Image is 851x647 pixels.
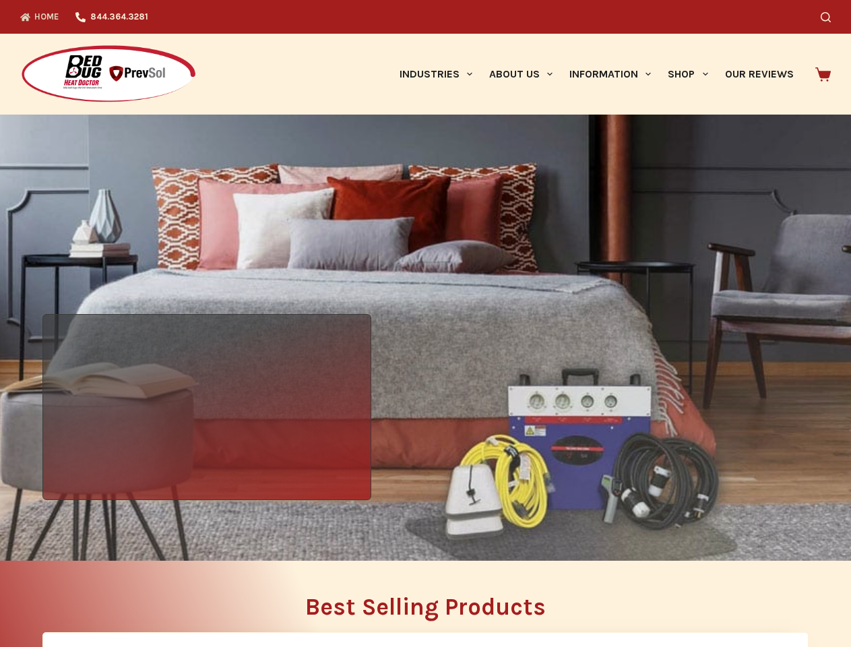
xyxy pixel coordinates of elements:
[20,44,197,104] img: Prevsol/Bed Bug Heat Doctor
[391,34,480,115] a: Industries
[660,34,716,115] a: Shop
[391,34,802,115] nav: Primary
[821,12,831,22] button: Search
[561,34,660,115] a: Information
[480,34,561,115] a: About Us
[716,34,802,115] a: Our Reviews
[42,595,809,619] h2: Best Selling Products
